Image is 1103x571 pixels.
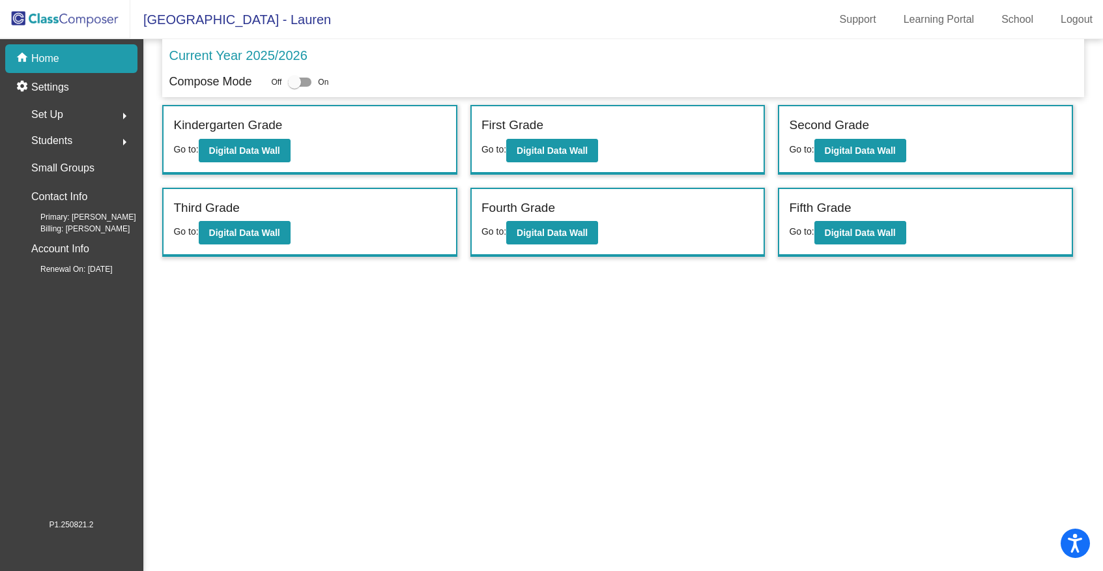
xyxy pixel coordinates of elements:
p: Current Year 2025/2026 [169,46,307,65]
label: Kindergarten Grade [173,116,282,135]
span: Students [31,132,72,150]
b: Digital Data Wall [209,227,280,238]
b: Digital Data Wall [825,145,896,156]
label: Fifth Grade [789,199,851,218]
span: On [318,76,328,88]
span: Off [272,76,282,88]
label: First Grade [481,116,543,135]
p: Small Groups [31,159,94,177]
mat-icon: arrow_right [117,108,132,124]
a: Learning Portal [893,9,985,30]
button: Digital Data Wall [199,221,291,244]
a: Logout [1050,9,1103,30]
b: Digital Data Wall [209,145,280,156]
b: Digital Data Wall [825,227,896,238]
button: Digital Data Wall [814,139,906,162]
button: Digital Data Wall [814,221,906,244]
p: Settings [31,80,69,95]
b: Digital Data Wall [517,145,588,156]
button: Digital Data Wall [199,139,291,162]
label: Fourth Grade [481,199,555,218]
a: Support [829,9,887,30]
label: Third Grade [173,199,239,218]
p: Account Info [31,240,89,258]
mat-icon: arrow_right [117,134,132,150]
p: Contact Info [31,188,87,206]
b: Digital Data Wall [517,227,588,238]
span: [GEOGRAPHIC_DATA] - Lauren [130,9,331,30]
mat-icon: home [16,51,31,66]
span: Billing: [PERSON_NAME] [20,223,130,235]
span: Set Up [31,106,63,124]
span: Go to: [789,226,814,237]
span: Go to: [481,226,506,237]
label: Second Grade [789,116,869,135]
span: Go to: [789,144,814,154]
p: Compose Mode [169,73,251,91]
button: Digital Data Wall [506,139,598,162]
button: Digital Data Wall [506,221,598,244]
span: Go to: [173,226,198,237]
a: School [991,9,1044,30]
span: Renewal On: [DATE] [20,263,112,275]
span: Go to: [173,144,198,154]
span: Primary: [PERSON_NAME] [20,211,136,223]
mat-icon: settings [16,80,31,95]
span: Go to: [481,144,506,154]
p: Home [31,51,59,66]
